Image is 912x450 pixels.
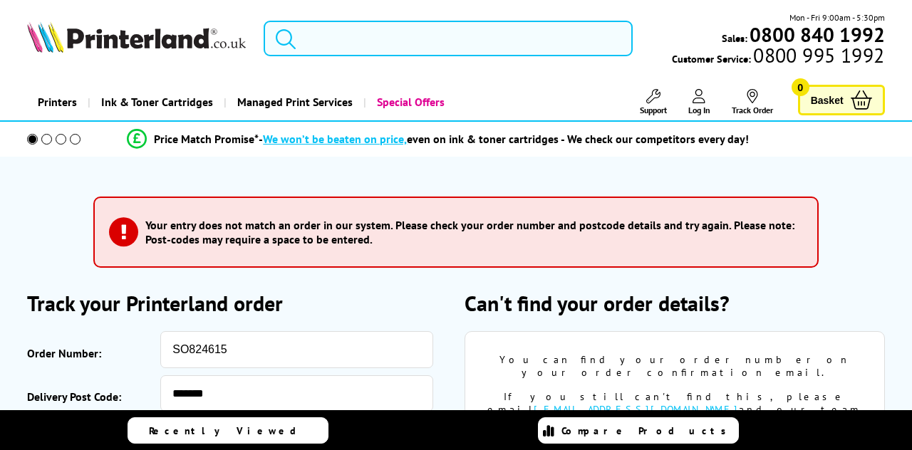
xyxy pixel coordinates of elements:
[27,21,246,52] img: Printerland Logo
[7,127,869,152] li: modal_Promise
[263,132,407,146] span: We won’t be beaten on price,
[640,89,667,115] a: Support
[149,424,311,437] span: Recently Viewed
[224,84,363,120] a: Managed Print Services
[672,48,884,66] span: Customer Service:
[259,132,749,146] div: - even on ink & toner cartridges - We check our competitors every day!
[160,331,433,368] input: eg: SOA123456 or SO123456
[798,85,885,115] a: Basket 0
[792,78,809,96] span: 0
[27,338,153,368] label: Order Number:
[487,353,863,379] div: You can find your order number on your order confirmation email.
[561,424,734,437] span: Compare Products
[640,105,667,115] span: Support
[750,21,885,48] b: 0800 840 1992
[789,11,885,24] span: Mon - Fri 9:00am - 5:30pm
[145,218,796,246] h3: Your entry does not match an order in our system. Please check your order number and postcode det...
[688,89,710,115] a: Log In
[128,417,328,444] a: Recently Viewed
[688,105,710,115] span: Log In
[154,132,259,146] span: Price Match Promise*
[88,84,224,120] a: Ink & Toner Cartridges
[27,84,88,120] a: Printers
[27,382,153,412] label: Delivery Post Code:
[732,89,773,115] a: Track Order
[27,289,447,317] h2: Track your Printerland order
[747,28,885,41] a: 0800 840 1992
[811,90,844,110] span: Basket
[534,403,739,416] a: [EMAIL_ADDRESS][DOMAIN_NAME]
[465,289,885,317] h2: Can't find your order details?
[487,390,863,429] div: If you still can't find this, please email and our team will help.
[27,21,246,55] a: Printerland Logo
[538,417,739,444] a: Compare Products
[101,84,213,120] span: Ink & Toner Cartridges
[363,84,455,120] a: Special Offers
[722,31,747,45] span: Sales:
[751,48,884,62] span: 0800 995 1992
